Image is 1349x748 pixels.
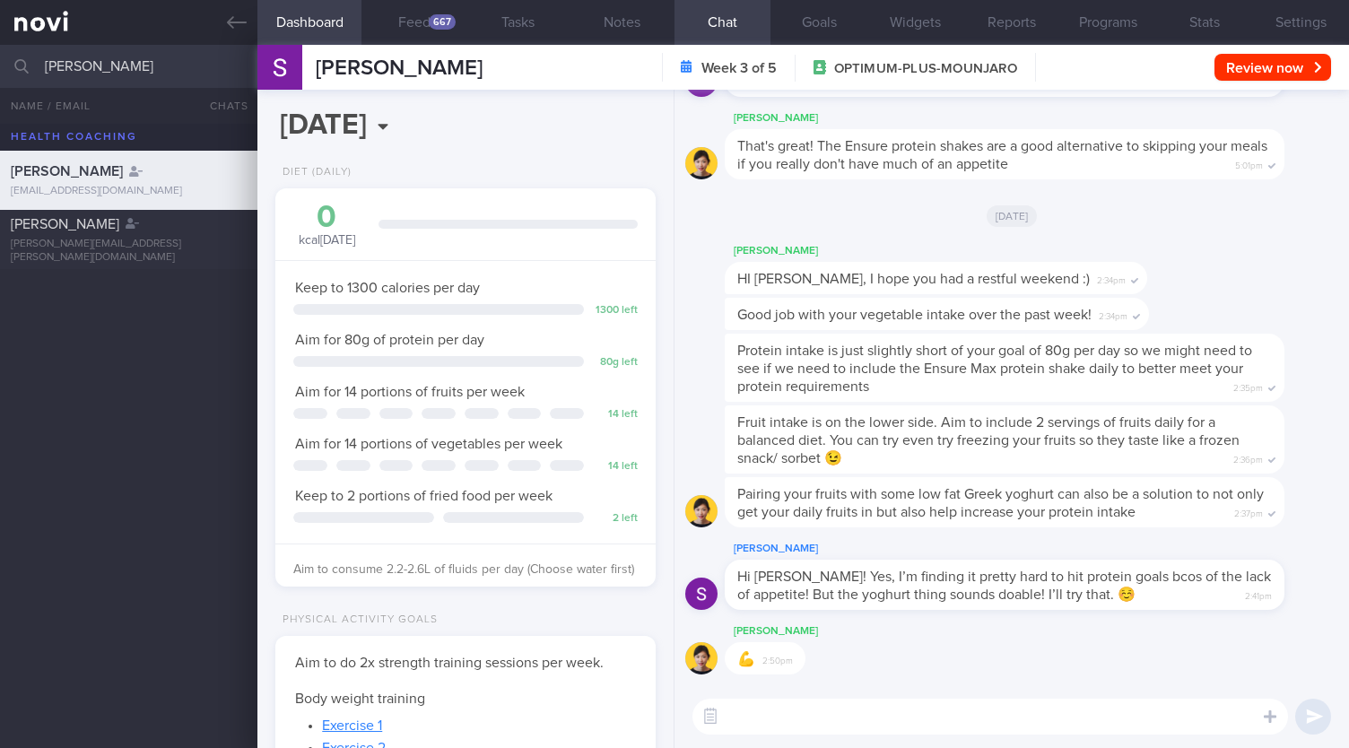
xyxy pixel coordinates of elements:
span: Aim to do 2x strength training sessions per week. [295,656,604,670]
div: kcal [DATE] [293,202,361,249]
span: Aim for 14 portions of fruits per week [295,385,525,399]
strong: Week 3 of 5 [701,59,777,77]
span: That's great! The Ensure protein shakes are a good alternative to skipping your meals if you real... [737,139,1267,171]
div: 80 g left [593,356,638,370]
div: [EMAIL_ADDRESS][DOMAIN_NAME] [11,185,247,198]
span: 2:37pm [1234,503,1263,520]
button: Review now [1214,54,1331,81]
span: Fruit intake is on the lower side. Aim to include 2 servings of fruits daily for a balanced diet.... [737,415,1240,465]
span: OPTIMUM-PLUS-MOUNJARO [834,60,1017,78]
div: 667 [429,14,456,30]
span: Aim for 80g of protein per day [295,333,484,347]
span: Keep to 2 portions of fried food per week [295,489,553,503]
div: 14 left [593,460,638,474]
span: Aim to consume 2.2-2.6L of fluids per day (Choose water first) [293,563,634,576]
span: Hi [PERSON_NAME]! Yes, I’m finding it pretty hard to hit protein goals bcos of the lack of appeti... [737,570,1271,602]
a: Exercise 1 [322,718,382,733]
span: [PERSON_NAME] [11,164,123,178]
div: Diet (Daily) [275,166,352,179]
span: 2:34pm [1099,306,1127,323]
span: 2:35pm [1233,378,1263,395]
span: 2:36pm [1233,449,1263,466]
div: [PERSON_NAME][EMAIL_ADDRESS][PERSON_NAME][DOMAIN_NAME] [11,238,247,265]
div: 2 left [593,512,638,526]
div: [PERSON_NAME] [725,108,1338,129]
span: 2:34pm [1097,270,1126,287]
span: HI [PERSON_NAME], I hope you had a restful weekend :) [737,272,1090,286]
span: [DATE] [987,205,1038,227]
div: 1300 left [593,304,638,317]
div: [PERSON_NAME] [725,538,1338,560]
span: Aim for 14 portions of vegetables per week [295,437,562,451]
div: [PERSON_NAME] [725,621,859,642]
span: 💪 [737,652,755,666]
span: Good job with your vegetable intake over the past week! [737,308,1092,322]
span: 2:41pm [1245,586,1272,603]
span: 2:50pm [762,650,793,667]
span: Pairing your fruits with some low fat Greek yoghurt can also be a solution to not only get your d... [737,487,1264,519]
div: Physical Activity Goals [275,613,438,627]
div: [PERSON_NAME] [725,240,1201,262]
span: [PERSON_NAME] [316,57,483,79]
span: Keep to 1300 calories per day [295,281,480,295]
div: 0 [293,202,361,233]
span: 5:01pm [1235,155,1263,172]
button: Chats [186,88,257,124]
div: 14 left [593,408,638,422]
span: Body weight training [295,691,425,706]
span: [PERSON_NAME] [11,217,119,231]
span: Protein intake is just slightly short of your goal of 80g per day so we might need to see if we n... [737,344,1252,394]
